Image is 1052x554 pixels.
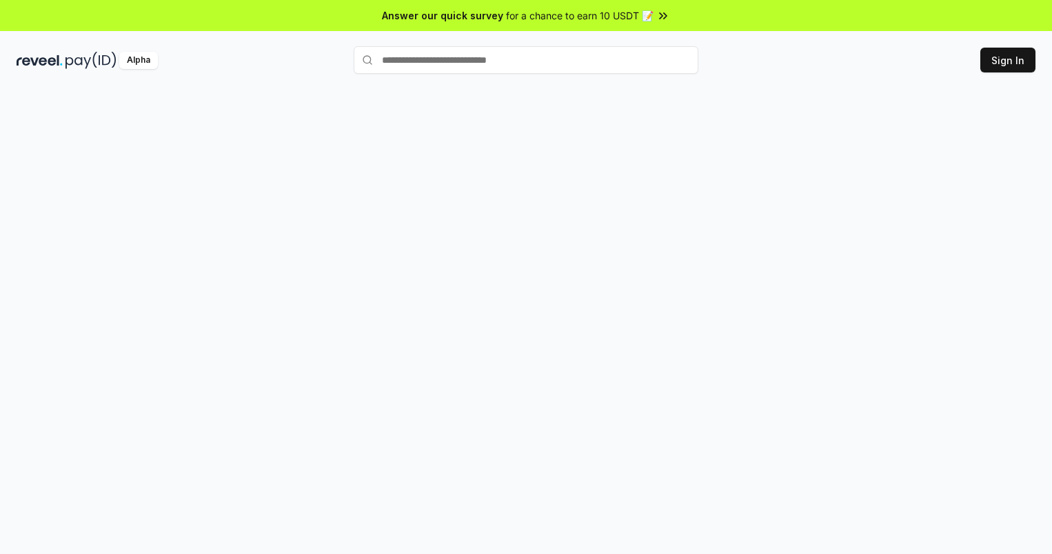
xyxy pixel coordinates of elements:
span: Answer our quick survey [382,8,503,23]
img: pay_id [65,52,117,69]
div: Alpha [119,52,158,69]
button: Sign In [980,48,1035,72]
img: reveel_dark [17,52,63,69]
span: for a chance to earn 10 USDT 📝 [506,8,654,23]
